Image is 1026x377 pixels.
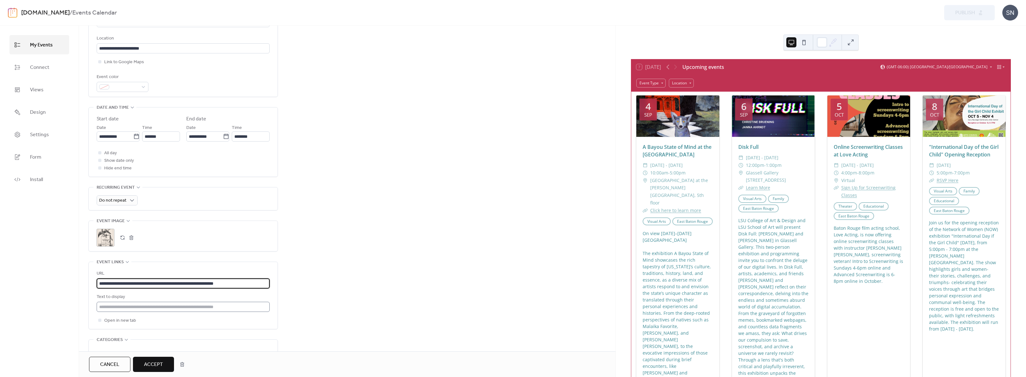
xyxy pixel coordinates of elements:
a: Online Screenwriting Classes at Love Acting [834,143,903,158]
div: ​ [929,161,934,169]
span: [GEOGRAPHIC_DATA] at the [PERSON_NAME][GEOGRAPHIC_DATA], 5th floor [650,177,713,207]
div: ​ [738,161,743,169]
div: ​ [929,169,934,177]
div: Join us for the opening reception of the Network of Women (NOW) exhibition "International Day if ... [923,219,1005,332]
span: Categories [97,336,123,344]
span: [DATE] - [DATE] [650,161,683,169]
div: 5 [837,102,842,111]
span: 4:00pm [841,169,857,177]
span: 1:00pm [766,161,782,169]
span: Connect [30,63,49,72]
span: Hide end time [104,165,132,172]
span: Time [232,124,242,132]
span: Glassell Gallery [STREET_ADDRESS] [746,169,808,184]
div: Location [97,35,268,42]
a: Learn More [746,185,770,191]
span: Do not repeat [99,196,126,205]
div: Text to display [97,293,268,301]
div: ​ [834,161,839,169]
a: [DOMAIN_NAME] [21,7,70,19]
span: Virtual [841,177,855,184]
span: Show date only [104,157,134,165]
span: (GMT-06:00) [GEOGRAPHIC_DATA]/[GEOGRAPHIC_DATA] [887,65,987,69]
span: Date and time [97,104,129,112]
span: Open in new tab [104,317,136,325]
div: ​ [738,154,743,161]
div: Baton Rouge film acting school, Love Acting, is now offering online screenwriting classes with in... [827,225,910,284]
a: Settings [9,125,69,144]
div: Start date [97,115,119,123]
a: Install [9,170,69,189]
span: 8:00pm [859,169,874,177]
div: ​ [834,184,839,192]
img: logo [8,8,17,18]
div: 4 [645,102,651,111]
div: Event color [97,73,147,81]
div: Sep [740,112,748,117]
span: Date [97,124,106,132]
div: End date [186,115,206,123]
span: [DATE] [937,161,951,169]
span: Design [30,107,46,117]
div: ​ [643,161,648,169]
span: - [764,161,766,169]
div: Oct [835,112,844,117]
div: ​ [738,184,743,192]
span: Event links [97,258,124,266]
a: My Events [9,35,69,54]
a: Design [9,102,69,122]
span: All day [104,149,117,157]
span: My Events [30,40,53,50]
b: / [70,7,72,19]
div: Oct [930,112,939,117]
div: ​ [929,177,934,184]
span: Views [30,85,44,95]
div: ​ [643,207,648,214]
span: Recurring event [97,184,135,192]
span: [DATE] - [DATE] [746,154,778,161]
div: ; [97,229,114,246]
span: 10:00am [650,169,668,177]
button: Cancel [89,357,130,372]
b: Events Calendar [72,7,117,19]
a: Views [9,80,69,99]
div: Sep [644,112,652,117]
span: Accept [144,361,163,368]
button: Accept [133,357,174,372]
a: Disk Full [738,143,759,150]
span: - [857,169,859,177]
span: Form [30,152,41,162]
div: ​ [643,177,648,184]
span: [DATE] - [DATE] [841,161,874,169]
span: 5:00pm [937,169,952,177]
div: Upcoming events [682,63,724,71]
a: RSVP Here [937,177,958,183]
div: ​ [834,177,839,184]
a: Sign Up for Screenwriting Classes [841,185,896,198]
a: A Bayou State of Mind at the [GEOGRAPHIC_DATA] [643,143,711,158]
span: Date [186,124,196,132]
span: - [952,169,954,177]
div: 6 [741,102,747,111]
div: ​ [738,169,743,177]
span: 12:00pm [746,161,764,169]
div: URL [97,270,268,277]
span: Link to Google Maps [104,58,144,66]
a: Click here to learn more [650,207,701,213]
a: Form [9,147,69,167]
div: SN [1002,5,1018,21]
span: Install [30,175,43,185]
span: Event image [97,217,125,225]
span: 7:00pm [954,169,970,177]
div: ​ [834,169,839,177]
span: Event Type [97,350,257,358]
div: 8 [932,102,937,111]
span: - [668,169,670,177]
span: 5:00pm [670,169,686,177]
a: "International Day of the Girl Child" Opening Reception [929,143,999,158]
div: ​ [643,169,648,177]
span: Cancel [100,361,119,368]
span: Time [142,124,152,132]
span: Settings [30,130,49,140]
